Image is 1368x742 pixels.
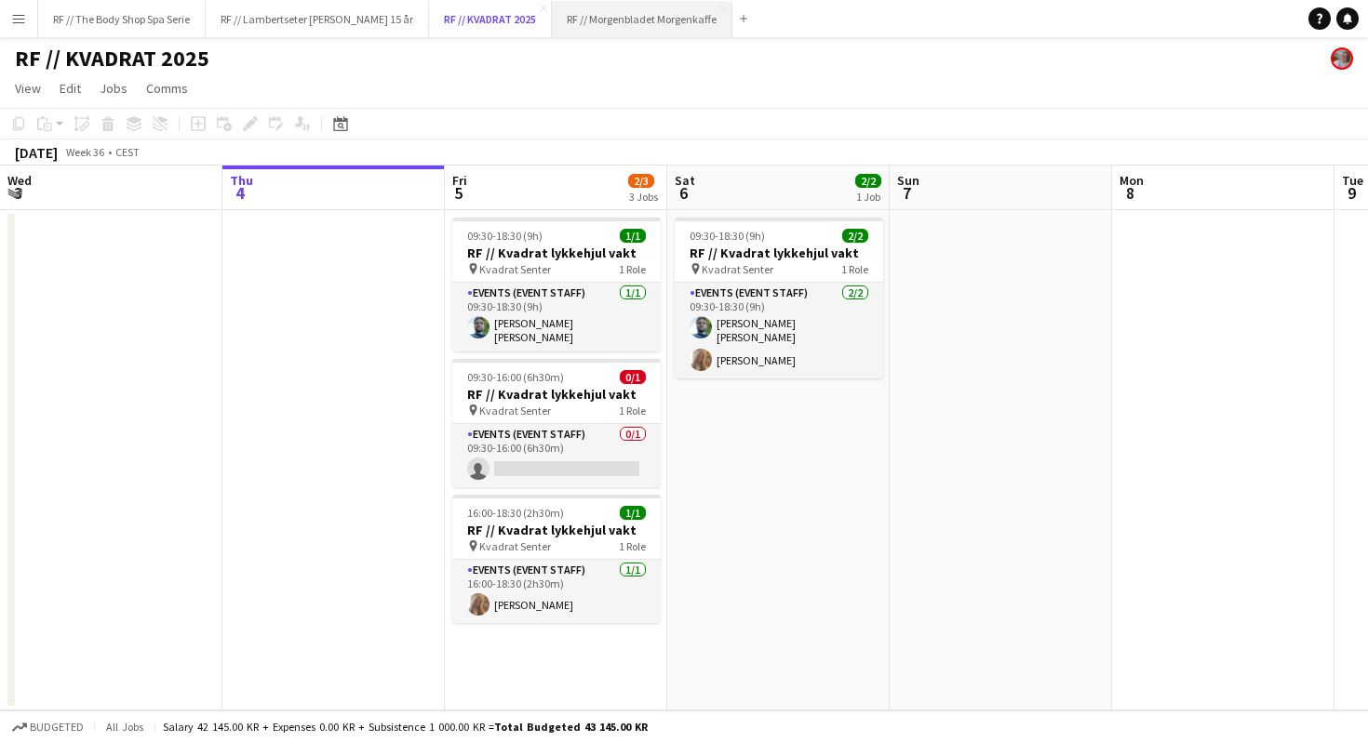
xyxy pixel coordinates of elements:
span: Kvadrat Senter [702,262,773,276]
app-job-card: 09:30-18:30 (9h)1/1RF // Kvadrat lykkehjul vakt Kvadrat Senter1 RoleEvents (Event Staff)1/109:30-... [452,218,661,351]
span: 7 [894,182,919,204]
span: Wed [7,172,32,189]
span: 5 [449,182,467,204]
app-card-role: Events (Event Staff)1/116:00-18:30 (2h30m)[PERSON_NAME] [452,560,661,623]
span: 1/1 [620,229,646,243]
span: Mon [1120,172,1144,189]
h3: RF // Kvadrat lykkehjul vakt [675,245,883,261]
div: CEST [115,145,140,159]
span: Total Budgeted 43 145.00 KR [494,720,648,734]
span: All jobs [102,720,147,734]
span: 8 [1117,182,1144,204]
span: 09:30-16:00 (6h30m) [467,370,564,384]
span: 9 [1339,182,1363,204]
span: Budgeted [30,721,84,734]
app-card-role: Events (Event Staff)0/109:30-16:00 (6h30m) [452,424,661,487]
span: 4 [227,182,253,204]
span: 1 Role [619,404,646,417]
h3: RF // Kvadrat lykkehjul vakt [452,522,661,538]
app-job-card: 16:00-18:30 (2h30m)1/1RF // Kvadrat lykkehjul vakt Kvadrat Senter1 RoleEvents (Event Staff)1/116:... [452,495,661,623]
app-user-avatar: Tina Raugstad [1331,47,1353,70]
span: Comms [146,80,188,97]
h3: RF // Kvadrat lykkehjul vakt [452,386,661,403]
span: 09:30-18:30 (9h) [690,229,765,243]
div: 1 Job [856,190,880,204]
span: Week 36 [61,145,108,159]
app-job-card: 09:30-18:30 (9h)2/2RF // Kvadrat lykkehjul vakt Kvadrat Senter1 RoleEvents (Event Staff)2/209:30-... [675,218,883,378]
span: 1/1 [620,506,646,520]
span: 6 [672,182,695,204]
span: 09:30-18:30 (9h) [467,229,543,243]
button: Budgeted [9,717,87,737]
div: 3 Jobs [629,190,658,204]
button: RF // The Body Shop Spa Serie [38,1,206,37]
span: 2/2 [842,229,868,243]
span: Sat [675,172,695,189]
span: Jobs [100,80,127,97]
a: Jobs [92,76,135,100]
span: 16:00-18:30 (2h30m) [467,506,564,520]
app-card-role: Events (Event Staff)1/109:30-18:30 (9h)[PERSON_NAME] [PERSON_NAME] [452,283,661,351]
span: Sun [897,172,919,189]
span: 0/1 [620,370,646,384]
button: RF // Morgenbladet Morgenkaffe [552,1,732,37]
span: 3 [5,182,32,204]
div: [DATE] [15,143,58,162]
span: 1 Role [619,539,646,553]
app-job-card: 09:30-16:00 (6h30m)0/1RF // Kvadrat lykkehjul vakt Kvadrat Senter1 RoleEvents (Event Staff)0/109:... [452,359,661,487]
span: Edit [60,80,81,97]
span: Kvadrat Senter [479,404,551,417]
a: Comms [139,76,195,100]
app-card-role: Events (Event Staff)2/209:30-18:30 (9h)[PERSON_NAME] [PERSON_NAME][PERSON_NAME] [675,283,883,378]
span: Kvadrat Senter [479,262,551,276]
span: Kvadrat Senter [479,539,551,553]
button: RF // KVADRAT 2025 [429,1,552,37]
button: RF // Lambertseter [PERSON_NAME] 15 år [206,1,429,37]
span: Thu [230,172,253,189]
a: View [7,76,48,100]
h3: RF // Kvadrat lykkehjul vakt [452,245,661,261]
span: Fri [452,172,467,189]
span: 2/3 [628,174,654,188]
span: 1 Role [841,262,868,276]
a: Edit [52,76,88,100]
div: Salary 42 145.00 KR + Expenses 0.00 KR + Subsistence 1 000.00 KR = [163,720,648,734]
span: View [15,80,41,97]
span: Tue [1342,172,1363,189]
span: 1 Role [619,262,646,276]
span: 2/2 [855,174,881,188]
h1: RF // KVADRAT 2025 [15,45,209,73]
